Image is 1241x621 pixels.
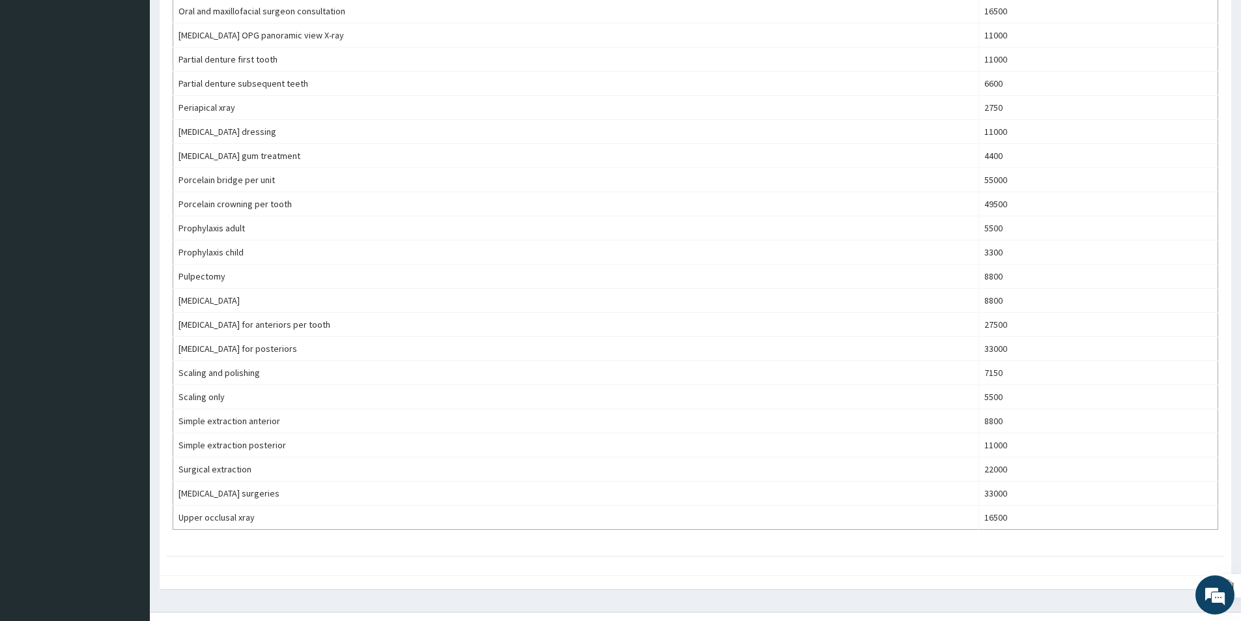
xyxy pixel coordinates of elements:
td: 6600 [978,72,1218,96]
td: 8800 [978,265,1218,289]
td: 3300 [978,240,1218,265]
td: 11000 [978,23,1218,48]
td: [MEDICAL_DATA] for anteriors per tooth [173,313,979,337]
td: 11000 [978,48,1218,72]
td: Porcelain bridge per unit [173,168,979,192]
td: 55000 [978,168,1218,192]
td: [MEDICAL_DATA] dressing [173,120,979,144]
span: We're online! [76,164,180,296]
td: Scaling and polishing [173,361,979,385]
img: d_794563401_company_1708531726252_794563401 [24,65,53,98]
td: Prophylaxis child [173,240,979,265]
td: 16500 [978,506,1218,530]
td: Porcelain crowning per tooth [173,192,979,216]
td: Periapical xray [173,96,979,120]
td: Surgical extraction [173,457,979,482]
td: Simple extraction anterior [173,409,979,433]
td: 11000 [978,433,1218,457]
div: Minimize live chat window [214,7,245,38]
td: Scaling only [173,385,979,409]
td: [MEDICAL_DATA] [173,289,979,313]
div: Chat with us now [68,73,219,90]
td: 7150 [978,361,1218,385]
td: [MEDICAL_DATA] gum treatment [173,144,979,168]
td: 8800 [978,289,1218,313]
td: [MEDICAL_DATA] surgeries [173,482,979,506]
td: [MEDICAL_DATA] OPG panoramic view X-ray [173,23,979,48]
td: Partial denture subsequent teeth [173,72,979,96]
td: Prophylaxis adult [173,216,979,240]
td: 22000 [978,457,1218,482]
td: 2750 [978,96,1218,120]
td: 5500 [978,216,1218,240]
td: Pulpectomy [173,265,979,289]
td: Upper occlusal xray [173,506,979,530]
td: Simple extraction posterior [173,433,979,457]
td: 33000 [978,482,1218,506]
td: 49500 [978,192,1218,216]
td: Partial denture first tooth [173,48,979,72]
td: [MEDICAL_DATA] for posteriors [173,337,979,361]
td: 33000 [978,337,1218,361]
td: 8800 [978,409,1218,433]
textarea: Type your message and hit 'Enter' [7,356,248,401]
td: 11000 [978,120,1218,144]
td: 4400 [978,144,1218,168]
td: 27500 [978,313,1218,337]
td: 5500 [978,385,1218,409]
